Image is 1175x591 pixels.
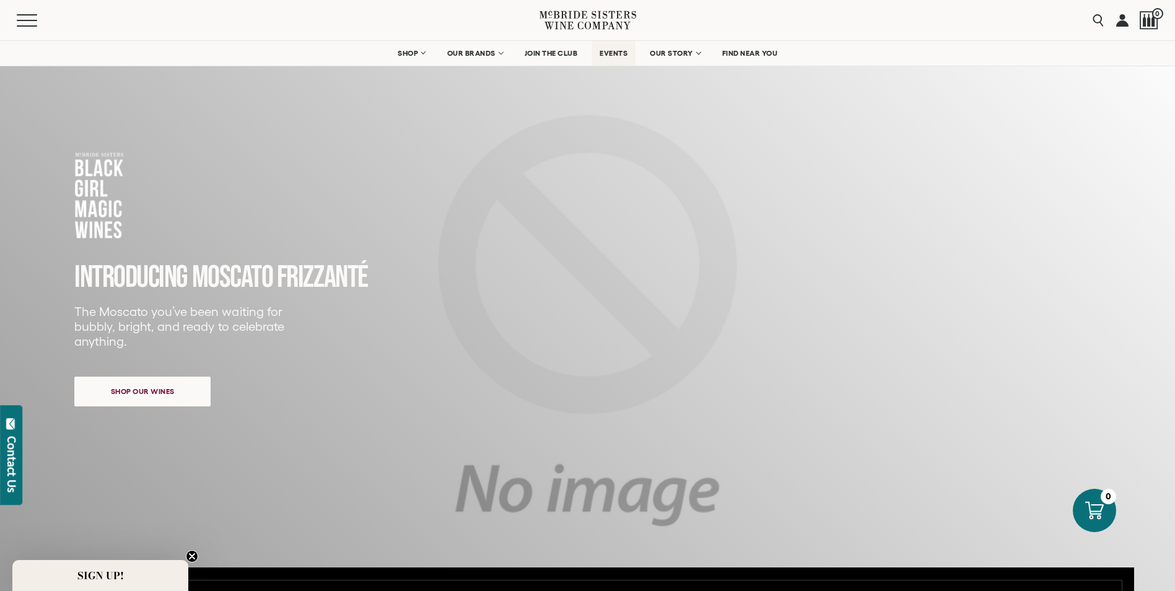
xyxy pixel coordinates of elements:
[642,41,708,66] a: OUR STORY
[74,259,188,296] span: INTRODUCING
[1101,489,1116,504] div: 0
[447,49,496,58] span: OUR BRANDS
[1152,8,1163,19] span: 0
[390,41,433,66] a: SHOP
[277,259,368,296] span: FRIZZANTé
[398,49,419,58] span: SHOP
[89,379,196,403] span: Shop our wines
[722,49,778,58] span: FIND NEAR YOU
[74,377,211,406] a: Shop our wines
[12,560,188,591] div: SIGN UP!Close teaser
[650,49,693,58] span: OUR STORY
[592,41,636,66] a: EVENTS
[439,41,510,66] a: OUR BRANDS
[517,41,586,66] a: JOIN THE CLUB
[17,14,61,27] button: Mobile Menu Trigger
[186,550,198,563] button: Close teaser
[6,436,18,492] div: Contact Us
[600,49,627,58] span: EVENTS
[714,41,786,66] a: FIND NEAR YOU
[192,259,273,296] span: MOSCATO
[77,568,124,583] span: SIGN UP!
[74,304,292,349] p: The Moscato you’ve been waiting for bubbly, bright, and ready to celebrate anything.
[525,49,578,58] span: JOIN THE CLUB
